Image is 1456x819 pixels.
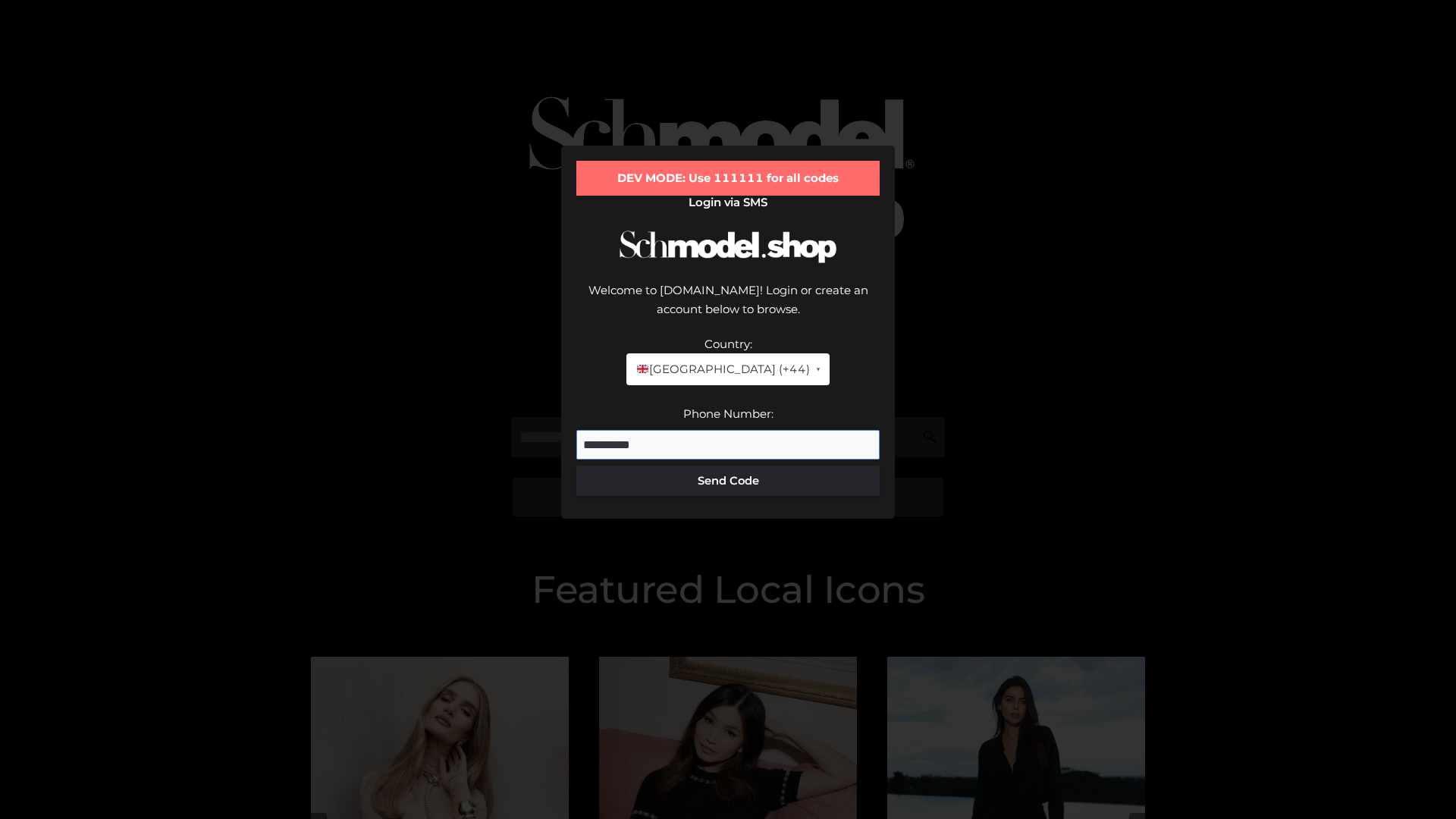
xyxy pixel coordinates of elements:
[576,281,880,334] div: Welcome to [DOMAIN_NAME]! Login or create an account below to browse.
[576,196,880,209] h2: Login via SMS
[576,161,880,196] div: DEV MODE: Use 111111 for all codes
[683,406,773,421] label: Phone Number:
[704,337,752,351] label: Country:
[637,363,648,375] img: 🇬🇧
[614,217,842,277] img: Schmodel Logo
[635,359,809,379] span: [GEOGRAPHIC_DATA] (+44)
[576,466,880,496] button: Send Code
